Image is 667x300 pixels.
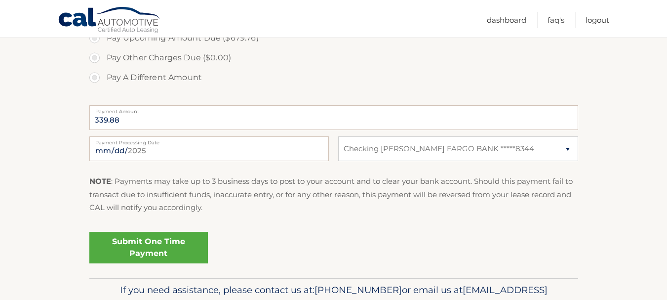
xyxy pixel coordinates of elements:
input: Payment Amount [89,105,578,130]
label: Pay Upcoming Amount Due ($679.76) [89,28,578,48]
a: Dashboard [487,12,526,28]
label: Pay A Different Amount [89,68,578,87]
a: Submit One Time Payment [89,232,208,263]
input: Payment Date [89,136,329,161]
label: Payment Amount [89,105,578,113]
label: Payment Processing Date [89,136,329,144]
a: FAQ's [548,12,564,28]
a: Logout [586,12,609,28]
p: : Payments may take up to 3 business days to post to your account and to clear your bank account.... [89,175,578,214]
a: Cal Automotive [58,6,161,35]
strong: NOTE [89,176,111,186]
label: Pay Other Charges Due ($0.00) [89,48,578,68]
span: [PHONE_NUMBER] [314,284,402,296]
